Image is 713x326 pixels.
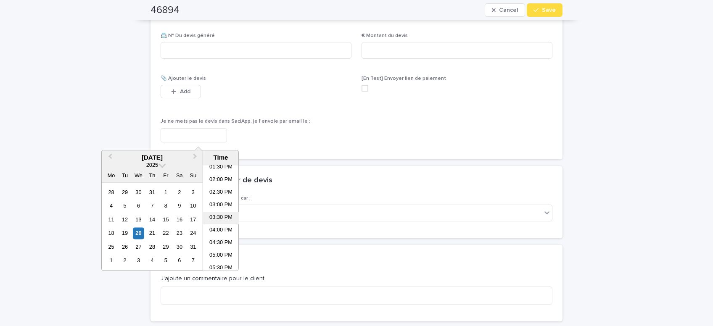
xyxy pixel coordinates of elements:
[499,7,518,13] span: Cancel
[189,151,203,165] button: Next Month
[146,228,158,239] div: Choose Thursday, 21 August 2025
[542,7,556,13] span: Save
[161,33,215,38] span: 📇 N° Du devis généré
[161,119,310,124] span: Je ne mets pas le devis dans SaciApp, je l'envoie par email le :
[146,187,158,198] div: Choose Thursday, 31 July 2025
[203,263,239,275] li: 05:30 PM
[106,214,117,225] div: Choose Monday, 11 August 2025
[104,186,200,268] div: month 2025-08
[119,214,130,225] div: Choose Tuesday, 12 August 2025
[133,255,144,266] div: Choose Wednesday, 3 September 2025
[187,214,199,225] div: Choose Sunday, 17 August 2025
[187,170,199,181] div: Su
[160,170,172,181] div: Fr
[146,241,158,252] div: Choose Thursday, 28 August 2025
[119,187,130,198] div: Choose Tuesday, 29 July 2025
[106,200,117,212] div: Choose Monday, 4 August 2025
[133,241,144,252] div: Choose Wednesday, 27 August 2025
[174,228,185,239] div: Choose Saturday, 23 August 2025
[362,33,408,38] span: € Montant du devis
[133,214,144,225] div: Choose Wednesday, 13 August 2025
[174,214,185,225] div: Choose Saturday, 16 August 2025
[119,170,130,181] div: Tu
[485,3,525,17] button: Cancel
[106,170,117,181] div: Mo
[106,255,117,266] div: Choose Monday, 1 September 2025
[146,200,158,212] div: Choose Thursday, 7 August 2025
[161,85,201,98] button: Add
[174,200,185,212] div: Choose Saturday, 9 August 2025
[203,237,239,250] li: 04:30 PM
[119,228,130,239] div: Choose Tuesday, 19 August 2025
[119,200,130,212] div: Choose Tuesday, 5 August 2025
[174,241,185,252] div: Choose Saturday, 30 August 2025
[203,200,239,212] li: 03:00 PM
[102,154,203,161] div: [DATE]
[160,200,172,212] div: Choose Friday, 8 August 2025
[106,228,117,239] div: Choose Monday, 18 August 2025
[119,255,130,266] div: Choose Tuesday, 2 September 2025
[203,174,239,187] li: 02:00 PM
[161,274,552,283] p: J'ajoute un commentaire pour le client
[174,255,185,266] div: Choose Saturday, 6 September 2025
[527,3,562,17] button: Save
[133,200,144,212] div: Choose Wednesday, 6 August 2025
[106,187,117,198] div: Choose Monday, 28 July 2025
[174,187,185,198] div: Choose Saturday, 2 August 2025
[146,170,158,181] div: Th
[160,228,172,239] div: Choose Friday, 22 August 2025
[187,200,199,212] div: Choose Sunday, 10 August 2025
[205,154,236,161] div: Time
[119,241,130,252] div: Choose Tuesday, 26 August 2025
[187,187,199,198] div: Choose Sunday, 3 August 2025
[160,187,172,198] div: Choose Friday, 1 August 2025
[161,76,206,81] span: 📎 Ajouter le devis
[103,151,116,165] button: Previous Month
[160,241,172,252] div: Choose Friday, 29 August 2025
[187,255,199,266] div: Choose Sunday, 7 September 2025
[362,76,446,81] span: [En Test] Envoyer lien de paiement
[133,187,144,198] div: Choose Wednesday, 30 July 2025
[146,255,158,266] div: Choose Thursday, 4 September 2025
[203,162,239,174] li: 01:30 PM
[203,225,239,237] li: 04:00 PM
[203,250,239,263] li: 05:00 PM
[146,162,158,168] span: 2025
[180,89,190,95] span: Add
[203,187,239,200] li: 02:30 PM
[160,255,172,266] div: Choose Friday, 5 September 2025
[106,241,117,252] div: Choose Monday, 25 August 2025
[133,228,144,239] div: Choose Wednesday, 20 August 2025
[151,4,180,16] h2: 46894
[160,214,172,225] div: Choose Friday, 15 August 2025
[174,170,185,181] div: Sa
[203,212,239,225] li: 03:30 PM
[187,241,199,252] div: Choose Sunday, 31 August 2025
[133,170,144,181] div: We
[146,214,158,225] div: Choose Thursday, 14 August 2025
[187,228,199,239] div: Choose Sunday, 24 August 2025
